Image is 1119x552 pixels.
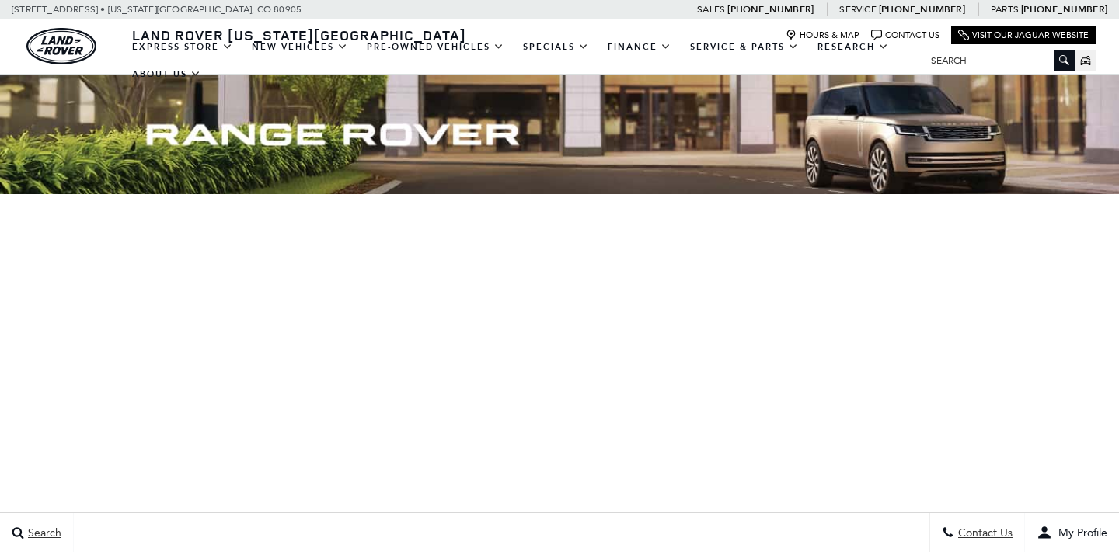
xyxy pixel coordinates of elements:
span: Contact Us [954,526,1013,540]
a: Service & Parts [681,33,808,61]
a: Specials [514,33,598,61]
a: [PHONE_NUMBER] [727,3,814,16]
span: Parts [991,4,1019,15]
span: Land Rover [US_STATE][GEOGRAPHIC_DATA] [132,26,466,44]
a: EXPRESS STORE [123,33,242,61]
a: [PHONE_NUMBER] [1021,3,1107,16]
img: Land Rover [26,28,96,64]
input: Search [919,51,1075,70]
a: Visit Our Jaguar Website [958,30,1089,41]
a: Land Rover [US_STATE][GEOGRAPHIC_DATA] [123,26,476,44]
nav: Main Navigation [123,33,919,88]
a: About Us [123,61,211,88]
a: Hours & Map [786,30,859,41]
button: user-profile-menu [1025,513,1119,552]
a: New Vehicles [242,33,357,61]
a: [PHONE_NUMBER] [879,3,965,16]
span: My Profile [1052,526,1107,540]
span: Sales [697,4,725,15]
span: Search [24,526,61,540]
a: Finance [598,33,681,61]
a: Pre-Owned Vehicles [357,33,514,61]
a: Contact Us [871,30,939,41]
a: Research [808,33,898,61]
a: land-rover [26,28,96,64]
span: Service [839,4,876,15]
a: [STREET_ADDRESS] • [US_STATE][GEOGRAPHIC_DATA], CO 80905 [12,4,302,15]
